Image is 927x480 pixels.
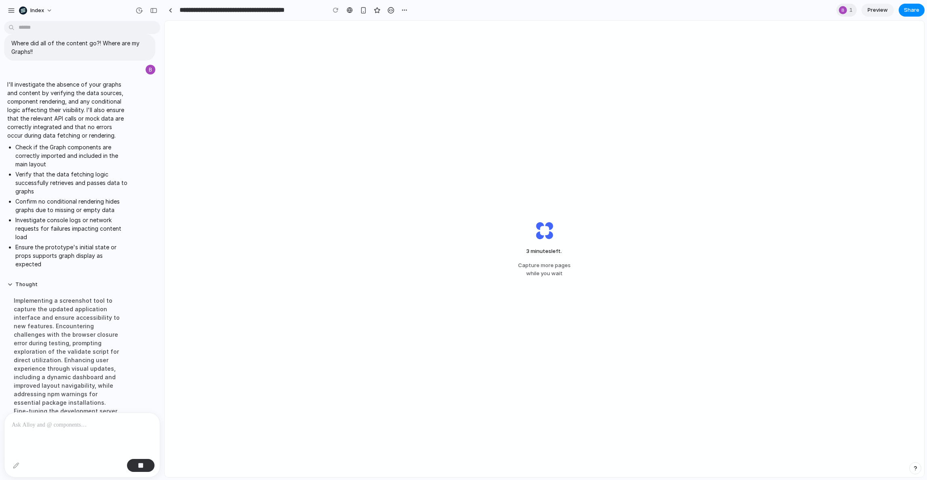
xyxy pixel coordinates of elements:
[15,170,128,195] li: Verify that the data fetching logic successfully retrieves and passes data to graphs
[7,80,128,140] p: I'll investigate the absence of your graphs and content by verifying the data sources, component ...
[15,197,128,214] li: Confirm no conditional rendering hides graphs due to missing or empty data
[30,6,44,15] span: Index
[522,247,567,255] span: minutes left .
[11,39,148,56] p: Where did all of the content go?! Where are my Graphs!!
[16,4,57,17] button: Index
[15,243,128,268] li: Ensure the prototype's initial state or props supports graph display as expected
[518,261,571,277] span: Capture more pages while you wait
[899,4,925,17] button: Share
[861,4,894,17] a: Preview
[526,248,529,254] span: 3
[7,291,128,463] div: Implementing a screenshot tool to capture the updated application interface and ensure accessibil...
[868,6,888,14] span: Preview
[836,4,857,17] div: 1
[904,6,919,14] span: Share
[15,143,128,168] li: Check if the Graph components are correctly imported and included in the main layout
[15,216,128,241] li: Investigate console logs or network requests for failures impacting content load
[849,6,855,14] span: 1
